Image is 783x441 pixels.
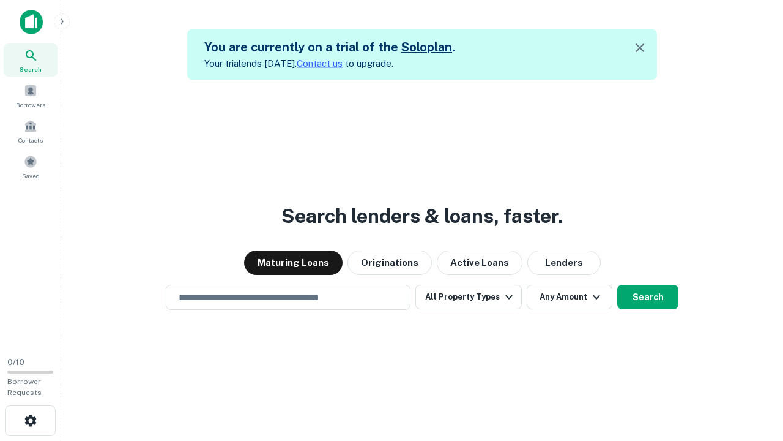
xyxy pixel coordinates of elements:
[617,285,678,309] button: Search
[297,58,343,69] a: Contact us
[22,171,40,181] span: Saved
[20,10,43,34] img: capitalize-icon.png
[16,100,45,110] span: Borrowers
[347,251,432,275] button: Originations
[4,115,58,148] a: Contacts
[415,285,522,309] button: All Property Types
[437,251,522,275] button: Active Loans
[722,343,783,402] iframe: Chat Widget
[4,150,58,183] a: Saved
[244,251,343,275] button: Maturing Loans
[401,40,452,55] a: Soloplan
[281,202,563,231] h3: Search lenders & loans, faster.
[527,285,612,309] button: Any Amount
[204,56,455,71] p: Your trial ends [DATE]. to upgrade.
[4,43,58,77] a: Search
[4,79,58,112] a: Borrowers
[7,377,42,397] span: Borrower Requests
[20,64,42,74] span: Search
[204,38,455,56] h5: You are currently on a trial of the .
[18,135,43,145] span: Contacts
[527,251,601,275] button: Lenders
[7,358,24,367] span: 0 / 10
